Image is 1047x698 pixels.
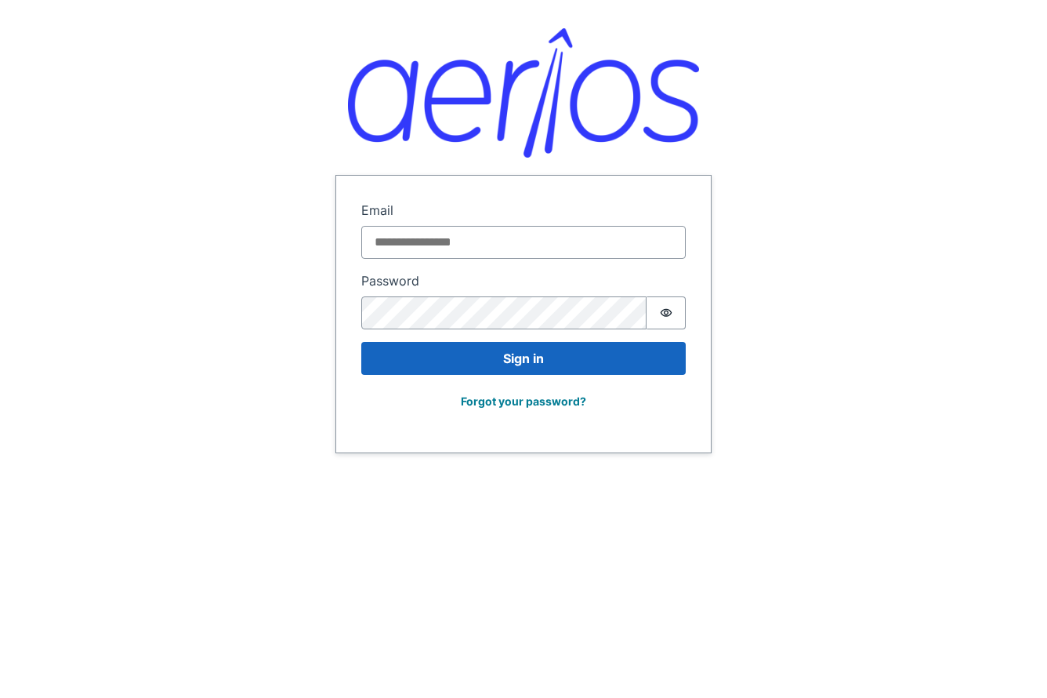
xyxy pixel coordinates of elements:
[361,342,686,375] button: Sign in
[451,387,596,415] button: Forgot your password?
[361,271,686,290] label: Password
[647,296,686,329] button: Show password
[348,28,699,158] img: Aerios logo
[361,201,686,220] label: Email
